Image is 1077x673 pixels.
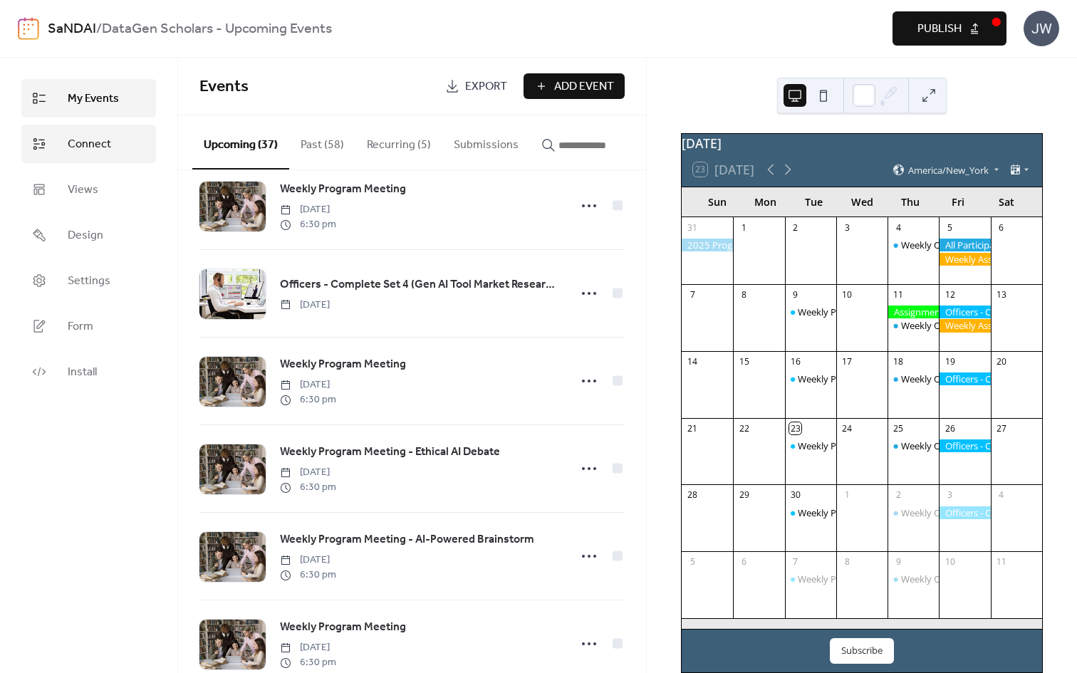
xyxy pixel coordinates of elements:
div: 24 [841,422,853,434]
span: 6:30 pm [280,217,336,232]
span: [DATE] [280,202,336,217]
div: 8 [841,556,853,568]
div: 6 [738,556,750,568]
div: 15 [738,355,750,367]
button: Past (58) [289,115,355,168]
span: [DATE] [280,640,336,655]
div: 16 [789,355,801,367]
div: All Participants - Complete Program Assessment Exam [939,239,990,251]
span: Views [68,182,98,199]
div: 21 [687,422,699,434]
div: 29 [738,489,750,501]
div: Weekly Program Meeting [798,506,905,519]
a: Weekly Program Meeting [280,618,406,637]
div: 7 [687,288,699,301]
a: Settings [21,261,156,300]
div: Weekly Program Meeting [798,306,905,318]
button: Publish [893,11,1006,46]
div: 11 [995,556,1007,568]
div: 2025 Program Enrollment Period [682,239,733,251]
div: 10 [944,556,956,568]
span: Design [68,227,103,244]
div: 2 [893,489,905,501]
a: Weekly Program Meeting - Ethical AI Debate [280,443,500,461]
div: Weekly Office Hours [901,573,987,585]
div: Weekly Office Hours [901,319,987,332]
a: Export [435,73,518,99]
span: Install [68,364,97,381]
div: 28 [687,489,699,501]
span: Weekly Program Meeting [280,356,406,373]
div: Weekly Office Hours [901,439,987,452]
span: My Events [68,90,119,108]
b: DataGen Scholars - Upcoming Events [102,16,332,43]
button: Recurring (5) [355,115,442,168]
div: 5 [944,221,956,234]
div: Weekly Program Meeting [785,573,836,585]
span: Weekly Program Meeting - AI-Powered Brainstorm [280,531,534,548]
button: Add Event [524,73,625,99]
div: Officers - Complete Set 2 (Gen AI Tool Market Research Micro-job) [939,372,990,385]
span: [DATE] [280,377,336,392]
div: 13 [995,288,1007,301]
div: Weekly Program Meeting - Prompting Showdown [785,439,836,452]
div: Weekly Assignment: Podcast Rating [939,319,990,332]
div: 27 [995,422,1007,434]
div: 3 [841,221,853,234]
div: Officers - Complete Set 4 (Gen AI Tool Market Research Micro-job) [939,506,990,519]
span: 6:30 pm [280,392,336,407]
div: Weekly Office Hours [888,573,939,585]
a: Weekly Program Meeting [280,180,406,199]
div: Assignment Due: Refined LinkedIn Account [888,306,939,318]
div: 3 [944,489,956,501]
span: Form [68,318,93,335]
div: [DATE] [682,134,1042,152]
div: 18 [893,355,905,367]
button: Submissions [442,115,530,168]
div: Weekly Office Hours [888,319,939,332]
div: Officers - Complete Set 3 (Gen AI Tool Market Research Micro-job) [939,439,990,452]
span: 6:30 pm [280,655,336,670]
div: Weekly Program Meeting - Data Detective [798,372,975,385]
div: Weekly Program Meeting [798,573,905,585]
div: 6 [995,221,1007,234]
div: 9 [893,556,905,568]
div: Weekly Program Meeting - Prompting Showdown [798,439,1007,452]
span: [DATE] [280,298,330,313]
div: 25 [893,422,905,434]
span: Settings [68,273,110,290]
div: Sun [693,187,742,216]
button: Upcoming (37) [192,115,289,169]
div: 10 [841,288,853,301]
div: Weekly Office Hours [888,439,939,452]
div: Thu [886,187,935,216]
div: Wed [838,187,886,216]
div: Sat [982,187,1031,216]
div: 2 [789,221,801,234]
span: Publish [917,21,962,38]
a: Install [21,353,156,391]
a: Weekly Program Meeting [280,355,406,374]
div: 5 [687,556,699,568]
span: Weekly Program Meeting [280,619,406,636]
a: Views [21,170,156,209]
div: 7 [789,556,801,568]
div: 22 [738,422,750,434]
div: Weekly Program Meeting [785,506,836,519]
span: [DATE] [280,465,336,480]
span: 6:30 pm [280,568,336,583]
span: Connect [68,136,111,153]
div: Officers - Complete Set 1 (Gen AI Tool Market Research Micro-job) [939,306,990,318]
span: Events [199,71,249,103]
div: 17 [841,355,853,367]
span: America/New_York [908,165,989,174]
a: Connect [21,125,156,163]
div: 23 [789,422,801,434]
div: 9 [789,288,801,301]
div: 14 [687,355,699,367]
span: Officers - Complete Set 4 (Gen AI Tool Market Research Micro-job) [280,276,561,293]
div: 31 [687,221,699,234]
div: 20 [995,355,1007,367]
div: 4 [995,489,1007,501]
